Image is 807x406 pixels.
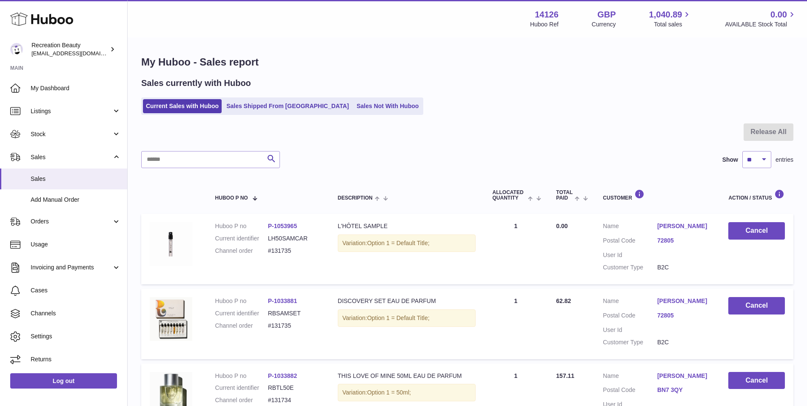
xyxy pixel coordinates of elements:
[31,175,121,183] span: Sales
[725,20,797,29] span: AVAILABLE Stock Total
[268,234,321,243] dd: LH50SAMCAR
[31,286,121,294] span: Cases
[31,153,112,161] span: Sales
[31,355,121,363] span: Returns
[603,312,657,322] dt: Postal Code
[338,372,476,380] div: THIS LOVE OF MINE 50ML EAU DE PARFUM
[31,263,112,272] span: Invoicing and Payments
[728,297,785,315] button: Cancel
[10,43,23,56] img: internalAdmin-14126@internal.huboo.com
[141,55,793,69] h1: My Huboo - Sales report
[338,234,476,252] div: Variation:
[31,107,112,115] span: Listings
[649,9,682,20] span: 1,040.89
[657,222,712,230] a: [PERSON_NAME]
[215,322,268,330] dt: Channel order
[31,130,112,138] span: Stock
[354,99,422,113] a: Sales Not With Huboo
[728,222,785,240] button: Cancel
[493,190,526,201] span: ALLOCATED Quantity
[597,9,616,20] strong: GBP
[31,332,121,340] span: Settings
[603,386,657,396] dt: Postal Code
[603,237,657,247] dt: Postal Code
[603,338,657,346] dt: Customer Type
[215,247,268,255] dt: Channel order
[215,309,268,317] dt: Current identifier
[31,41,108,57] div: Recreation Beauty
[215,384,268,392] dt: Current identifier
[268,247,321,255] dd: #131735
[10,373,117,389] a: Log out
[143,99,222,113] a: Current Sales with Huboo
[657,263,712,272] dd: B2C
[657,312,712,320] a: 72805
[31,240,121,249] span: Usage
[215,372,268,380] dt: Huboo P no
[338,309,476,327] div: Variation:
[268,322,321,330] dd: #131735
[657,297,712,305] a: [PERSON_NAME]
[268,309,321,317] dd: RBSAMSET
[770,9,787,20] span: 0.00
[535,9,559,20] strong: 14126
[603,263,657,272] dt: Customer Type
[603,372,657,382] dt: Name
[649,9,692,29] a: 1,040.89 Total sales
[603,297,657,307] dt: Name
[338,195,373,201] span: Description
[657,372,712,380] a: [PERSON_NAME]
[268,223,297,229] a: P-1053965
[215,222,268,230] dt: Huboo P no
[31,50,125,57] span: [EMAIL_ADDRESS][DOMAIN_NAME]
[657,338,712,346] dd: B2C
[268,396,321,404] dd: #131734
[592,20,616,29] div: Currency
[603,251,657,259] dt: User Id
[367,240,430,246] span: Option 1 = Default Title;
[31,84,121,92] span: My Dashboard
[484,289,548,359] td: 1
[215,234,268,243] dt: Current identifier
[215,195,248,201] span: Huboo P no
[31,217,112,226] span: Orders
[530,20,559,29] div: Huboo Ref
[654,20,692,29] span: Total sales
[776,156,793,164] span: entries
[215,396,268,404] dt: Channel order
[268,384,321,392] dd: RBTL50E
[338,297,476,305] div: DISCOVERY SET EAU DE PARFUM
[657,386,712,394] a: BN7 3QY
[603,222,657,232] dt: Name
[556,223,567,229] span: 0.00
[338,222,476,230] div: L'HÔTEL SAMPLE
[603,326,657,334] dt: User Id
[215,297,268,305] dt: Huboo P no
[31,196,121,204] span: Add Manual Order
[556,372,574,379] span: 157.11
[728,372,785,389] button: Cancel
[722,156,738,164] label: Show
[603,189,711,201] div: Customer
[556,190,573,201] span: Total paid
[725,9,797,29] a: 0.00 AVAILABLE Stock Total
[150,297,192,341] img: ANWD_12ML.jpg
[150,222,192,266] img: L_Hotel2mlsample_1_54fb7227-5c0d-4437-b810-01e04fa2e7ca.jpg
[268,372,297,379] a: P-1033882
[367,315,430,321] span: Option 1 = Default Title;
[367,389,411,396] span: Option 1 = 50ml;
[484,214,548,284] td: 1
[268,297,297,304] a: P-1033881
[141,77,251,89] h2: Sales currently with Huboo
[223,99,352,113] a: Sales Shipped From [GEOGRAPHIC_DATA]
[338,384,476,401] div: Variation:
[657,237,712,245] a: 72805
[556,297,571,304] span: 62.82
[728,189,785,201] div: Action / Status
[31,309,121,317] span: Channels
